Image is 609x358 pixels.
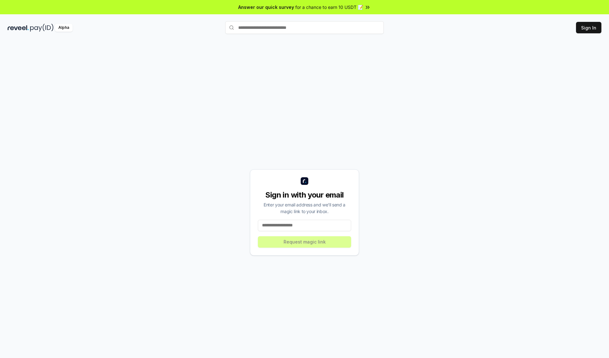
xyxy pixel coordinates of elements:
span: Answer our quick survey [238,4,294,10]
button: Sign In [576,22,601,33]
span: for a chance to earn 10 USDT 📝 [295,4,363,10]
img: reveel_dark [8,24,29,32]
img: pay_id [30,24,54,32]
div: Enter your email address and we’ll send a magic link to your inbox. [258,201,351,215]
div: Alpha [55,24,73,32]
div: Sign in with your email [258,190,351,200]
img: logo_small [301,177,308,185]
